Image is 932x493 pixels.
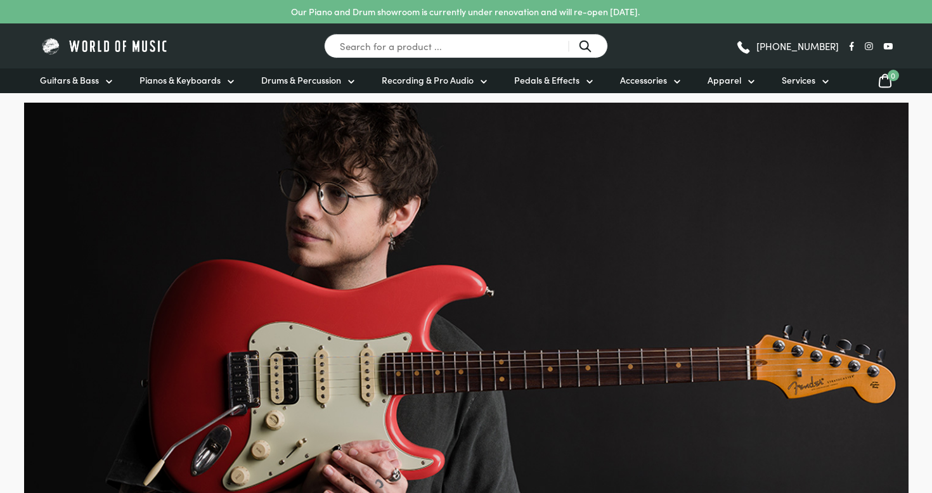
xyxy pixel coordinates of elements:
[708,74,741,87] span: Apparel
[261,74,341,87] span: Drums & Percussion
[324,34,608,58] input: Search for a product ...
[735,37,839,56] a: [PHONE_NUMBER]
[888,70,899,81] span: 0
[620,74,667,87] span: Accessories
[40,36,170,56] img: World of Music
[756,41,839,51] span: [PHONE_NUMBER]
[382,74,474,87] span: Recording & Pro Audio
[40,74,99,87] span: Guitars & Bass
[291,5,640,18] p: Our Piano and Drum showroom is currently under renovation and will re-open [DATE].
[514,74,579,87] span: Pedals & Effects
[782,74,815,87] span: Services
[748,354,932,493] iframe: Chat with our support team
[139,74,221,87] span: Pianos & Keyboards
